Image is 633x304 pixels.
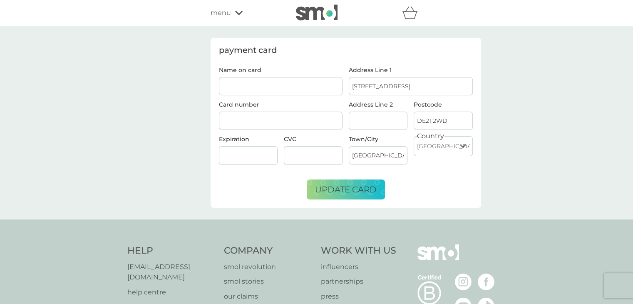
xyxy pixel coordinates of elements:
a: press [321,291,396,302]
h4: Help [127,244,216,257]
img: smol [296,5,338,20]
label: Card number [219,101,259,108]
img: visit the smol Instagram page [455,274,472,290]
label: CVC [284,135,296,143]
a: smol stories [224,276,313,287]
iframe: Secure card number input frame [222,117,340,125]
a: [EMAIL_ADDRESS][DOMAIN_NAME] [127,262,216,283]
h4: Company [224,244,313,257]
a: our claims [224,291,313,302]
span: update card [315,184,377,194]
img: smol [417,244,459,273]
label: Country [417,131,444,142]
span: menu [211,7,231,18]
button: update card [307,179,385,199]
div: basket [402,5,423,21]
label: Town/City [349,136,407,142]
iframe: Secure CVC input frame [287,152,339,159]
label: Address Line 2 [349,102,407,107]
a: partnerships [321,276,396,287]
a: smol revolution [224,262,313,272]
label: Address Line 1 [349,67,473,73]
label: Postcode [414,102,472,107]
label: Expiration [219,135,249,143]
iframe: Secure expiration date input frame [222,152,274,159]
h4: Work With Us [321,244,396,257]
div: payment card [219,46,473,55]
img: visit the smol Facebook page [478,274,494,290]
a: help centre [127,287,216,298]
label: Name on card [219,67,343,73]
a: influencers [321,262,396,272]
